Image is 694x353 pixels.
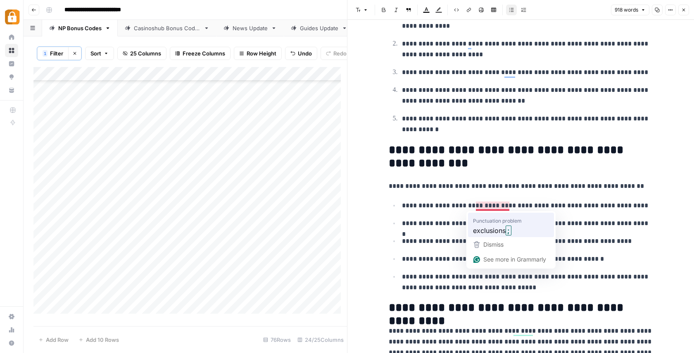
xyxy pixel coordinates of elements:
button: 1Filter [37,47,68,60]
a: Settings [5,310,18,323]
span: 25 Columns [130,49,161,58]
a: Usage [5,323,18,336]
img: Adzz Logo [5,10,20,24]
button: Help + Support [5,336,18,350]
a: Browse [5,44,18,57]
button: Undo [285,47,317,60]
span: Freeze Columns [183,49,225,58]
span: Row Height [247,49,276,58]
a: Your Data [5,84,18,97]
span: Add 10 Rows [86,336,119,344]
div: 24/25 Columns [294,333,347,346]
button: Add 10 Rows [74,333,124,346]
button: Add Row [33,333,74,346]
span: Filter [50,49,63,58]
div: 76 Rows [260,333,294,346]
button: Row Height [234,47,282,60]
a: Guides Update [284,20,354,36]
div: Guides Update [300,24,338,32]
a: Casinoshub Bonus Codes [118,20,216,36]
a: Home [5,31,18,44]
span: 1 [44,50,46,57]
button: Sort [85,47,114,60]
a: Opportunities [5,70,18,84]
div: 1 [43,50,48,57]
span: Sort [90,49,101,58]
div: NP Bonus Codes [58,24,102,32]
button: Redo [321,47,352,60]
a: News Update [216,20,284,36]
button: 918 words [611,5,649,15]
button: 25 Columns [117,47,166,60]
span: Redo [333,49,347,58]
div: Casinoshub Bonus Codes [134,24,200,32]
button: Freeze Columns [170,47,231,60]
a: NP Bonus Codes [42,20,118,36]
a: Insights [5,57,18,70]
span: 918 words [615,6,638,14]
span: Undo [298,49,312,58]
div: News Update [233,24,268,32]
button: Workspace: Adzz [5,7,18,27]
span: Add Row [46,336,69,344]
